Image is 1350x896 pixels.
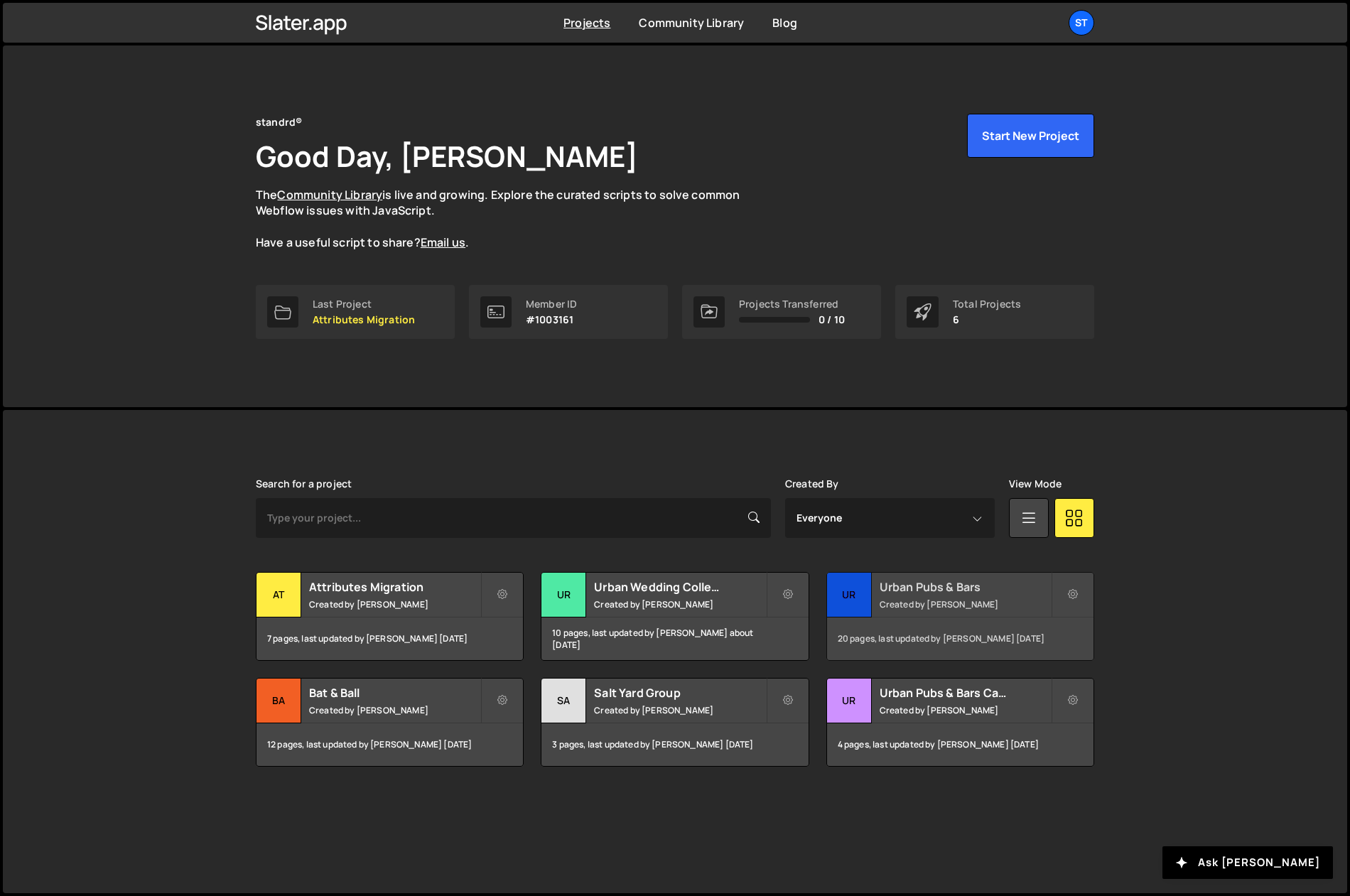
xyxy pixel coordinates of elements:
a: Blog [772,15,797,31]
div: Sa [541,679,586,723]
a: Email us [421,234,465,250]
label: Created By [785,478,839,490]
small: Created by [PERSON_NAME] [594,598,765,610]
a: At Attributes Migration Created by [PERSON_NAME] 7 pages, last updated by [PERSON_NAME] [DATE] [256,572,524,661]
small: Created by [PERSON_NAME] [309,704,480,716]
a: Ba Bat & Ball Created by [PERSON_NAME] 12 pages, last updated by [PERSON_NAME] [DATE] [256,678,524,767]
h2: Urban Pubs & Bars [880,579,1051,595]
label: View Mode [1009,478,1062,490]
p: Attributes Migration [313,314,415,325]
a: Projects [563,15,610,31]
a: Community Library [277,187,382,203]
div: 12 pages, last updated by [PERSON_NAME] [DATE] [256,723,523,766]
a: Sa Salt Yard Group Created by [PERSON_NAME] 3 pages, last updated by [PERSON_NAME] [DATE] [541,678,809,767]
small: Created by [PERSON_NAME] [309,598,480,610]
span: 0 / 10 [819,314,845,325]
div: Ur [541,573,586,617]
div: 3 pages, last updated by [PERSON_NAME] [DATE] [541,723,808,766]
h2: Urban Pubs & Bars Careers [880,685,1051,701]
input: Type your project... [256,498,771,538]
button: Start New Project [967,114,1094,158]
small: Created by [PERSON_NAME] [594,704,765,716]
div: 7 pages, last updated by [PERSON_NAME] [DATE] [256,617,523,660]
h1: Good Day, [PERSON_NAME] [256,136,638,176]
div: At [256,573,301,617]
div: Ba [256,679,301,723]
div: 4 pages, last updated by [PERSON_NAME] [DATE] [827,723,1093,766]
h2: Bat & Ball [309,685,480,701]
label: Search for a project [256,478,352,490]
p: 6 [953,314,1021,325]
div: Ur [827,679,872,723]
div: Ur [827,573,872,617]
a: Ur Urban Pubs & Bars Careers Created by [PERSON_NAME] 4 pages, last updated by [PERSON_NAME] [DATE] [826,678,1094,767]
a: Ur Urban Wedding Collection Created by [PERSON_NAME] 10 pages, last updated by [PERSON_NAME] abou... [541,572,809,661]
h2: Salt Yard Group [594,685,765,701]
p: #1003161 [526,314,577,325]
small: Created by [PERSON_NAME] [880,598,1051,610]
h2: Attributes Migration [309,579,480,595]
a: Last Project Attributes Migration [256,285,455,339]
button: Ask [PERSON_NAME] [1162,846,1333,879]
div: Member ID [526,298,577,310]
a: st [1069,10,1094,36]
div: Last Project [313,298,415,310]
p: The is live and growing. Explore the curated scripts to solve common Webflow issues with JavaScri... [256,187,767,251]
h2: Urban Wedding Collection [594,579,765,595]
a: Ur Urban Pubs & Bars Created by [PERSON_NAME] 20 pages, last updated by [PERSON_NAME] [DATE] [826,572,1094,661]
div: 10 pages, last updated by [PERSON_NAME] about [DATE] [541,617,808,660]
div: Projects Transferred [739,298,845,310]
div: standrd® [256,114,302,131]
div: Total Projects [953,298,1021,310]
small: Created by [PERSON_NAME] [880,704,1051,716]
a: Community Library [639,15,744,31]
div: 20 pages, last updated by [PERSON_NAME] [DATE] [827,617,1093,660]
